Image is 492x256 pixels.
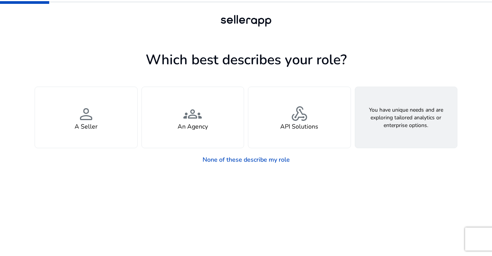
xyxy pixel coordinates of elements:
[141,87,244,148] button: groupsAn Agency
[280,123,318,131] h4: API Solutions
[290,105,309,123] span: webhook
[75,123,98,131] h4: A Seller
[183,105,202,123] span: groups
[35,52,457,68] h1: Which best describes your role?
[248,87,351,148] button: webhookAPI Solutions
[196,152,296,167] a: None of these describe my role
[35,87,138,148] button: personA Seller
[178,123,208,131] h4: An Agency
[77,105,95,123] span: person
[355,87,458,148] button: You have unique needs and are exploring tailored analytics or enterprise options.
